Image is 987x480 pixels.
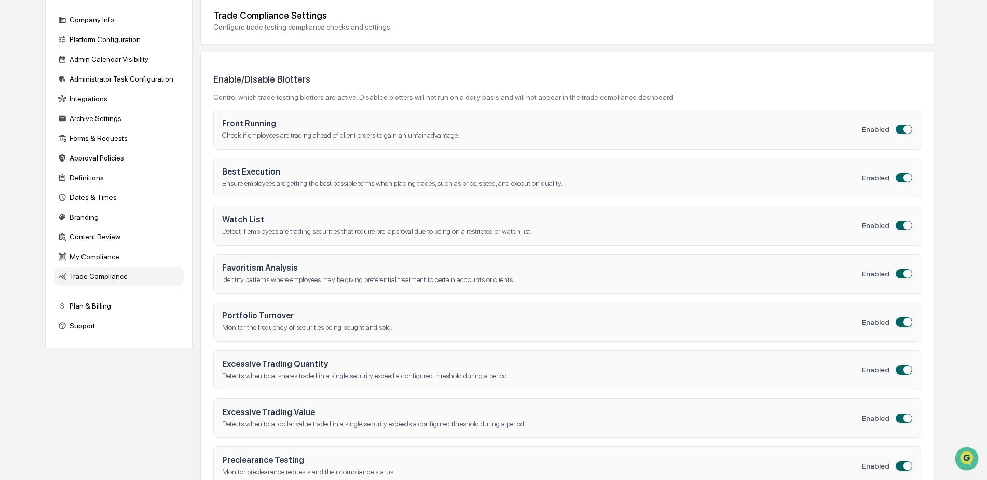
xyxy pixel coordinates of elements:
[86,131,129,141] span: Attestations
[54,50,184,69] div: Admin Calendar Visibility
[222,263,862,273] h4: Favoritism Analysis
[10,152,19,160] div: 🔎
[222,167,862,177] h4: Best Execution
[10,132,19,140] div: 🖐️
[54,168,184,187] div: Definitions
[213,93,675,101] div: Control which trade testing blotters are active. Disabled blotters will not run on a daily basis ...
[222,419,862,430] p: Detects when total dollar value traded in a single security exceeds a configured threshold during...
[54,10,184,29] div: Company Info
[222,359,862,369] h4: Excessive Trading Quantity
[54,149,184,167] div: Approval Policies
[222,407,862,417] h4: Excessive Trading Value
[54,129,184,148] div: Forms & Requests
[862,221,889,230] span: Enabled
[54,89,184,108] div: Integrations
[862,318,889,326] span: Enabled
[862,366,889,374] span: Enabled
[54,228,184,246] div: Content Review
[862,174,889,182] span: Enabled
[862,125,889,134] span: Enabled
[6,127,71,145] a: 🖐️Preclearance
[222,118,862,128] h4: Front Running
[222,179,862,189] p: Ensure employees are getting the best possible terms when placing trades, such as price, speed, a...
[222,275,862,285] p: Identify patterns where employees may be giving preferential treatment to certain accounts or cli...
[222,226,862,237] p: Detect if employees are trading securities that require pre-approval due to being on a restricted...
[75,132,84,140] div: 🗄️
[103,176,126,184] span: Pylon
[54,109,184,128] div: Archive Settings
[222,467,862,477] p: Monitor preclearance requests and their compliance status.
[21,131,67,141] span: Preclearance
[35,79,170,90] div: Start new chat
[222,371,862,381] p: Detects when total shares traded in a single security exceed a configured threshold during a period.
[954,446,982,474] iframe: Open customer support
[222,130,862,141] p: Check if employees are trading ahead of client orders to gain an unfair advantage.
[54,297,184,315] div: Plan & Billing
[54,188,184,207] div: Dates & Times
[54,70,184,88] div: Administrator Task Configuration
[21,151,65,161] span: Data Lookup
[54,316,184,335] div: Support
[862,414,889,422] span: Enabled
[862,462,889,470] span: Enabled
[213,23,921,31] div: Configure trade testing compliance checks and settings.
[222,455,862,465] h4: Preclearance Testing
[222,311,862,321] h4: Portfolio Turnover
[54,267,184,286] div: Trade Compliance
[6,146,70,165] a: 🔎Data Lookup
[35,90,131,98] div: We're available if you need us!
[862,270,889,278] span: Enabled
[10,22,189,38] p: How can we help?
[54,247,184,266] div: My Compliance
[54,30,184,49] div: Platform Configuration
[222,215,862,224] h4: Watch List
[54,208,184,226] div: Branding
[10,79,29,98] img: 1746055101610-c473b297-6a78-478c-a979-82029cc54cd1
[213,74,675,85] h3: Enable/Disable Blotters
[222,323,862,333] p: Monitor the frequency of securities being bought and sold.
[71,127,133,145] a: 🗄️Attestations
[176,83,189,95] button: Start new chat
[73,176,126,184] a: Powered byPylon
[213,10,921,21] div: Trade Compliance Settings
